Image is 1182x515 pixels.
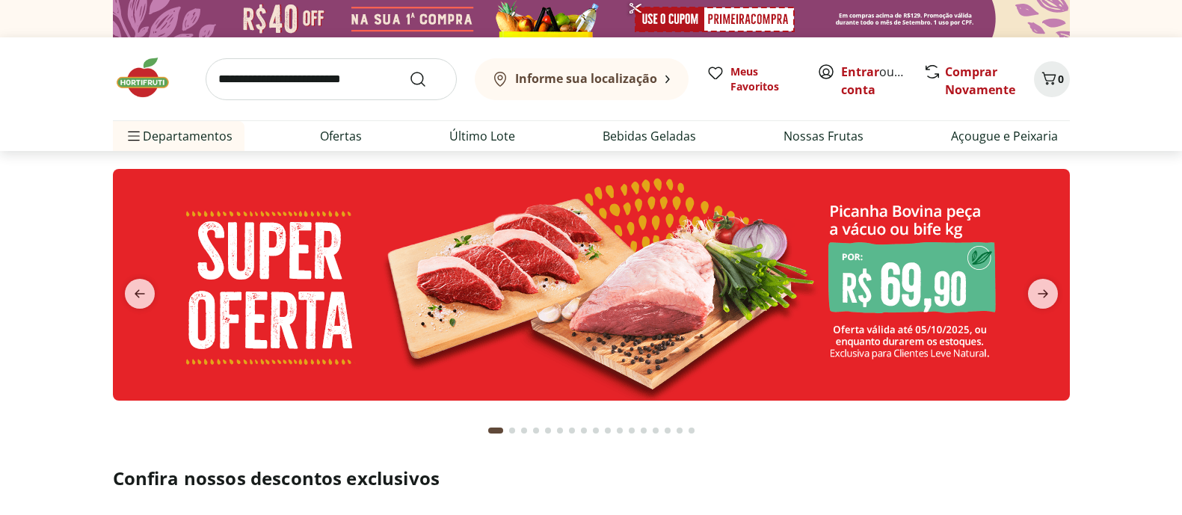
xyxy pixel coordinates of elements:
[951,127,1058,145] a: Açougue e Peixaria
[449,127,515,145] a: Último Lote
[206,58,457,100] input: search
[784,127,864,145] a: Nossas Frutas
[578,413,590,448] button: Go to page 8 from fs-carousel
[554,413,566,448] button: Go to page 6 from fs-carousel
[515,70,657,87] b: Informe sua localização
[662,413,674,448] button: Go to page 15 from fs-carousel
[566,413,578,448] button: Go to page 7 from fs-carousel
[638,413,650,448] button: Go to page 13 from fs-carousel
[1016,279,1070,309] button: next
[841,64,923,98] a: Criar conta
[1058,72,1064,86] span: 0
[113,466,1070,490] h2: Confira nossos descontos exclusivos
[530,413,542,448] button: Go to page 4 from fs-carousel
[125,118,233,154] span: Departamentos
[485,413,506,448] button: Current page from fs-carousel
[602,413,614,448] button: Go to page 10 from fs-carousel
[542,413,554,448] button: Go to page 5 from fs-carousel
[320,127,362,145] a: Ofertas
[650,413,662,448] button: Go to page 14 from fs-carousel
[674,413,686,448] button: Go to page 16 from fs-carousel
[590,413,602,448] button: Go to page 9 from fs-carousel
[113,55,188,100] img: Hortifruti
[686,413,698,448] button: Go to page 17 from fs-carousel
[409,70,445,88] button: Submit Search
[945,64,1015,98] a: Comprar Novamente
[603,127,696,145] a: Bebidas Geladas
[113,169,1070,401] img: super oferta
[518,413,530,448] button: Go to page 3 from fs-carousel
[614,413,626,448] button: Go to page 11 from fs-carousel
[841,64,879,80] a: Entrar
[841,63,908,99] span: ou
[125,118,143,154] button: Menu
[730,64,799,94] span: Meus Favoritos
[626,413,638,448] button: Go to page 12 from fs-carousel
[707,64,799,94] a: Meus Favoritos
[113,279,167,309] button: previous
[1034,61,1070,97] button: Carrinho
[506,413,518,448] button: Go to page 2 from fs-carousel
[475,58,689,100] button: Informe sua localização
